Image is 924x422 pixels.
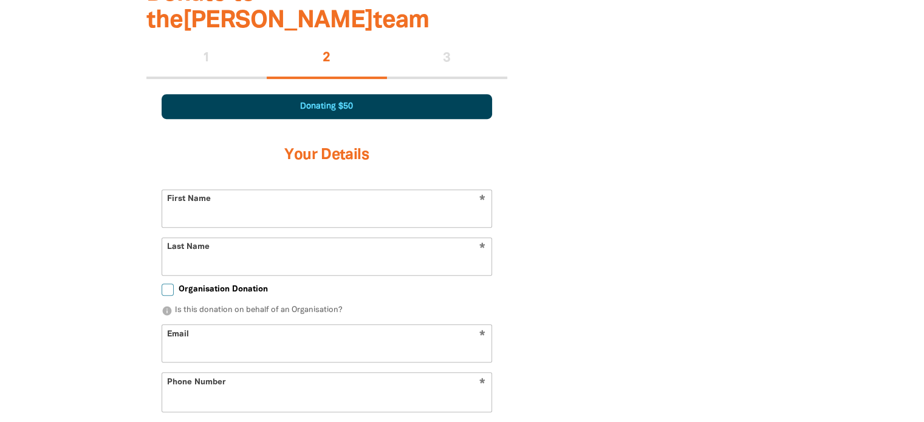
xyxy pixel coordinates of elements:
i: Required [479,378,485,390]
div: 1 [146,39,267,78]
input: Organisation Donation [162,284,174,296]
p: Is this donation on behalf of an Organisation? [162,305,492,317]
div: Donating $50 [162,94,492,119]
i: info [162,305,173,316]
span: Organisation Donation [179,284,268,295]
h3: Your Details [162,131,492,180]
